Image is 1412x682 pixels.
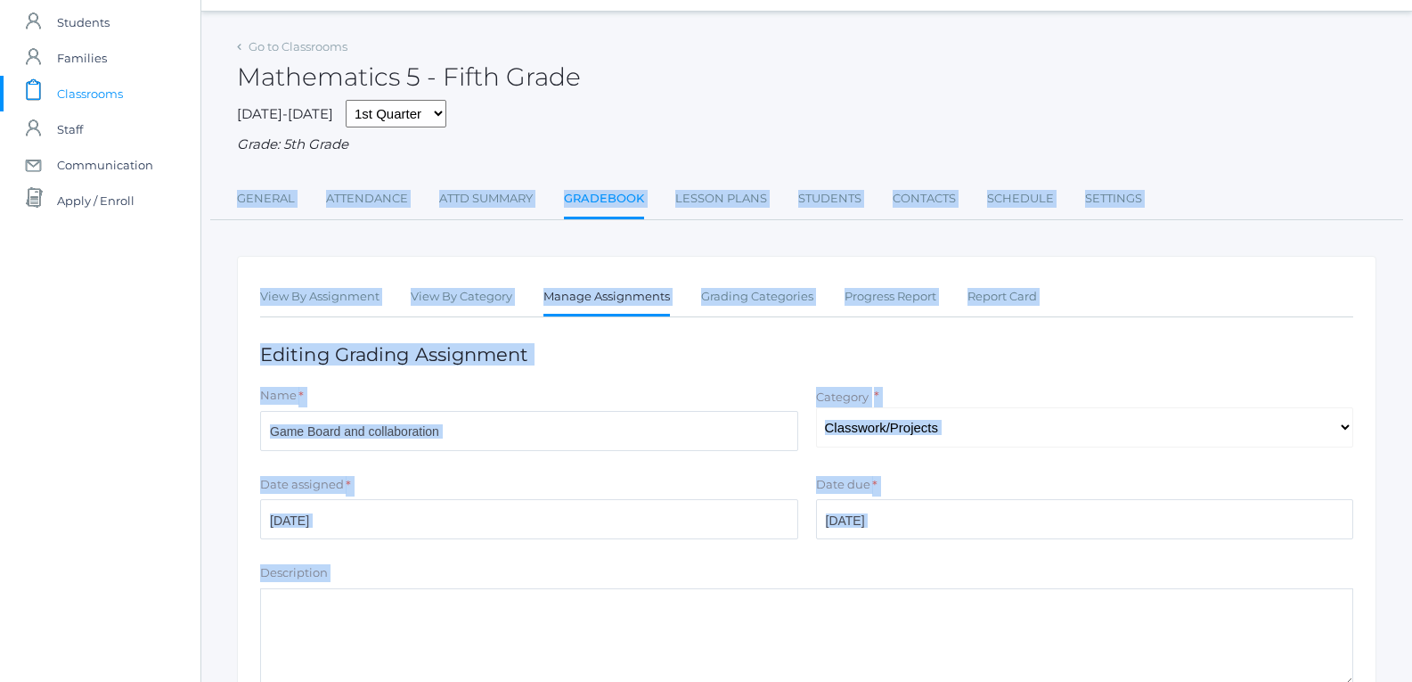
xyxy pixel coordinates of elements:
label: Date due [816,476,870,494]
label: Description [260,564,328,582]
label: Name [260,387,297,405]
div: Grade: 5th Grade [237,135,1376,155]
a: View By Assignment [260,279,380,315]
span: [DATE]-[DATE] [237,105,333,122]
a: Grading Categories [701,279,813,315]
a: Settings [1085,181,1142,217]
a: Attendance [326,181,408,217]
a: Lesson Plans [675,181,767,217]
a: Contacts [893,181,956,217]
span: Students [57,4,110,40]
a: General [237,181,295,217]
a: Gradebook [564,181,644,219]
h1: Editing Grading Assignment [260,344,1353,365]
a: Attd Summary [439,181,533,217]
a: Students [798,181,861,217]
span: Families [57,40,107,76]
span: Apply / Enroll [57,183,135,218]
span: Staff [57,111,83,147]
h2: Mathematics 5 - Fifth Grade [237,63,581,91]
a: View By Category [411,279,512,315]
a: Progress Report [845,279,936,315]
a: Manage Assignments [543,279,670,317]
span: Classrooms [57,76,123,111]
label: Date assigned [260,476,344,494]
a: Go to Classrooms [249,39,347,53]
label: Category [816,390,869,404]
a: Report Card [967,279,1037,315]
a: Schedule [987,181,1054,217]
span: Communication [57,147,153,183]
